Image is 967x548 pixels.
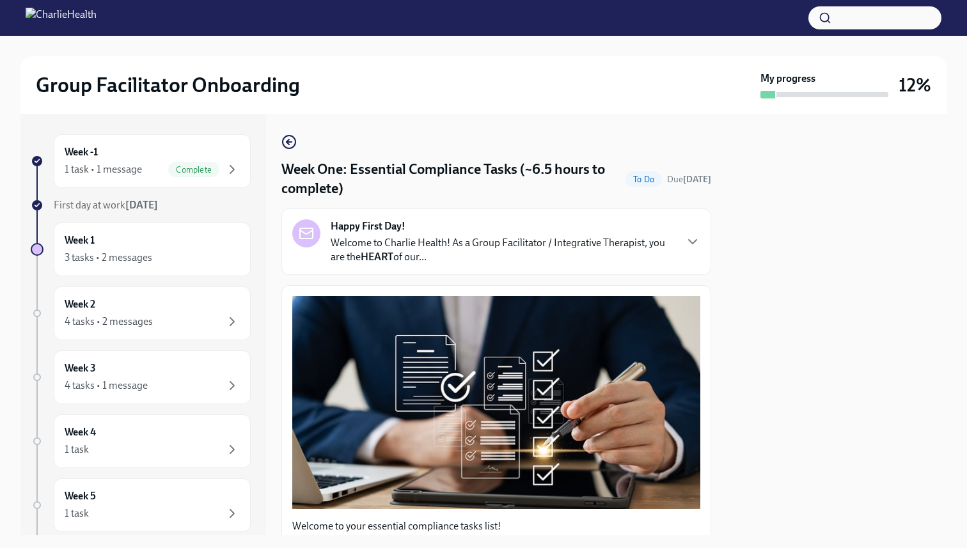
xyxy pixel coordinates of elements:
[65,361,96,375] h6: Week 3
[625,175,662,184] span: To Do
[899,74,931,97] h3: 12%
[65,297,95,311] h6: Week 2
[667,174,711,185] span: Due
[31,286,251,340] a: Week 24 tasks • 2 messages
[54,199,158,211] span: First day at work
[292,519,700,533] p: Welcome to your essential compliance tasks list!
[65,379,148,393] div: 4 tasks • 1 message
[65,145,98,159] h6: Week -1
[65,251,152,265] div: 3 tasks • 2 messages
[31,414,251,468] a: Week 41 task
[65,506,89,521] div: 1 task
[65,442,89,457] div: 1 task
[361,251,393,263] strong: HEART
[31,198,251,212] a: First day at work[DATE]
[168,165,219,175] span: Complete
[292,296,700,509] button: Zoom image
[65,489,96,503] h6: Week 5
[65,425,96,439] h6: Week 4
[281,160,620,198] h4: Week One: Essential Compliance Tasks (~6.5 hours to complete)
[125,199,158,211] strong: [DATE]
[667,173,711,185] span: September 22nd, 2025 10:00
[331,236,675,264] p: Welcome to Charlie Health! As a Group Facilitator / Integrative Therapist, you are the of our...
[331,219,405,233] strong: Happy First Day!
[65,233,95,247] h6: Week 1
[31,134,251,188] a: Week -11 task • 1 messageComplete
[36,72,300,98] h2: Group Facilitator Onboarding
[65,315,153,329] div: 4 tasks • 2 messages
[683,174,711,185] strong: [DATE]
[26,8,97,28] img: CharlieHealth
[760,72,815,86] strong: My progress
[65,162,142,176] div: 1 task • 1 message
[31,478,251,532] a: Week 51 task
[31,350,251,404] a: Week 34 tasks • 1 message
[31,223,251,276] a: Week 13 tasks • 2 messages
